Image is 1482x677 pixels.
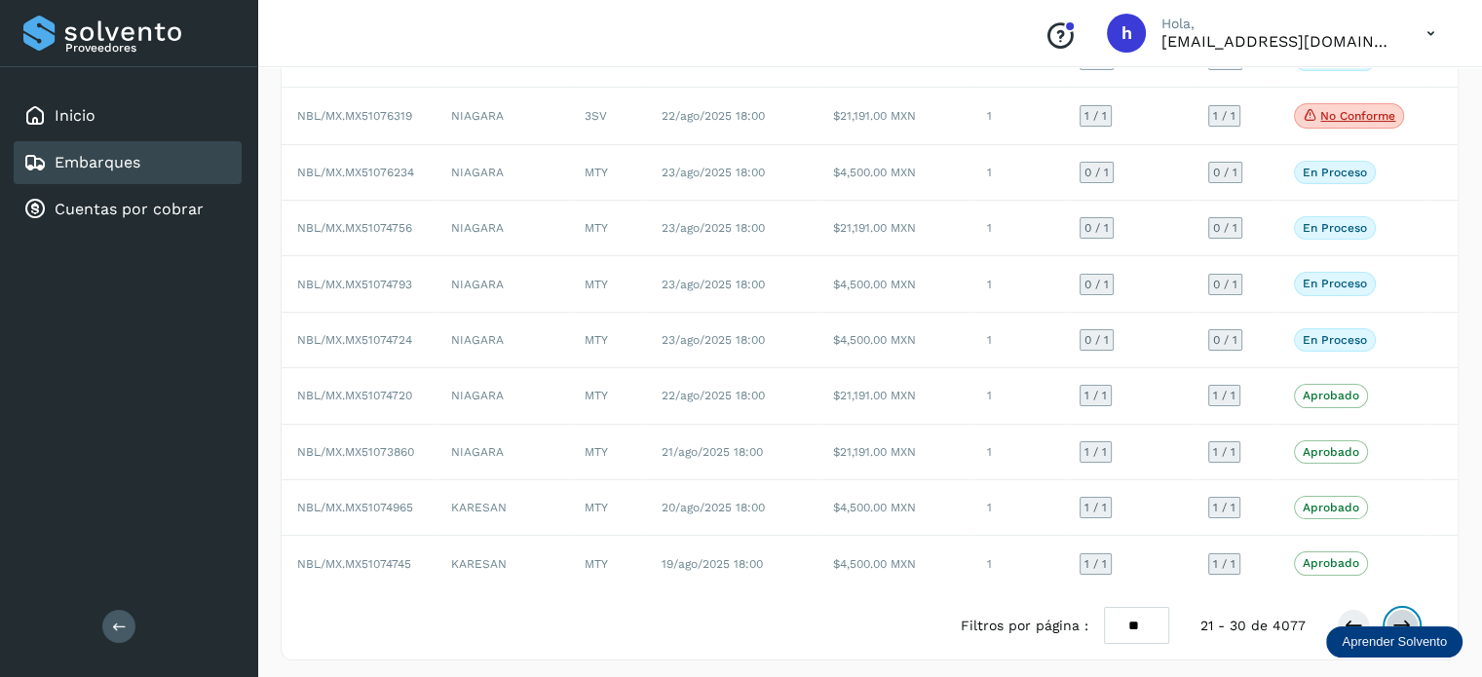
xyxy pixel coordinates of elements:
td: MTY [569,368,646,424]
td: MTY [569,256,646,312]
span: 20/ago/2025 18:00 [662,501,765,514]
p: Aprobado [1303,445,1359,459]
td: NIAGARA [436,425,569,480]
span: 0 / 1 [1213,167,1237,178]
td: 1 [971,425,1064,480]
a: Inicio [55,106,95,125]
span: 21/ago/2025 18:00 [662,445,763,459]
p: En proceso [1303,221,1367,235]
span: NBL/MX.MX51076319 [297,109,412,123]
td: $21,191.00 MXN [817,368,971,424]
span: Filtros por página : [961,616,1088,636]
td: 1 [971,368,1064,424]
td: $4,500.00 MXN [817,313,971,368]
span: 23/ago/2025 18:00 [662,333,765,347]
p: Proveedores [65,41,234,55]
span: NBL/MX.MX51073860 [297,445,414,459]
div: Inicio [14,94,242,137]
span: 23/ago/2025 18:00 [662,278,765,291]
td: NIAGARA [436,368,569,424]
td: MTY [569,480,646,536]
td: NIAGARA [436,201,569,256]
span: 23/ago/2025 18:00 [662,221,765,235]
p: En proceso [1303,277,1367,290]
p: hpichardo@karesan.com.mx [1161,32,1395,51]
span: 1 / 1 [1213,110,1235,122]
div: Aprender Solvento [1326,626,1463,658]
p: Aprobado [1303,556,1359,570]
td: 1 [971,536,1064,590]
span: NBL/MX.MX51074756 [297,221,412,235]
span: 1 / 1 [1213,502,1235,513]
p: Aprobado [1303,389,1359,402]
td: KARESAN [436,480,569,536]
td: 1 [971,313,1064,368]
span: 22/ago/2025 18:00 [662,389,765,402]
span: 1 / 1 [1084,558,1107,570]
span: NBL/MX.MX51074724 [297,333,412,347]
p: En proceso [1303,333,1367,347]
span: 0 / 1 [1084,222,1109,234]
a: Cuentas por cobrar [55,200,204,218]
span: NBL/MX.MX51074793 [297,278,412,291]
td: $4,500.00 MXN [817,256,971,312]
td: $4,500.00 MXN [817,145,971,201]
td: MTY [569,425,646,480]
td: MTY [569,201,646,256]
span: 21 - 30 de 4077 [1200,616,1306,636]
span: 0 / 1 [1084,334,1109,346]
td: NIAGARA [436,256,569,312]
span: 1 / 1 [1084,390,1107,401]
span: 0 / 1 [1084,279,1109,290]
p: Aprobado [1303,501,1359,514]
span: 1 / 1 [1213,558,1235,570]
td: $21,191.00 MXN [817,201,971,256]
span: 19/ago/2025 18:00 [662,557,763,571]
p: Hola, [1161,16,1395,32]
span: 1 / 1 [1213,446,1235,458]
span: 1 / 1 [1084,502,1107,513]
td: 1 [971,88,1064,145]
div: Cuentas por cobrar [14,188,242,231]
td: MTY [569,313,646,368]
p: En proceso [1303,166,1367,179]
td: $21,191.00 MXN [817,88,971,145]
span: NBL/MX.MX51074965 [297,501,413,514]
span: 0 / 1 [1213,334,1237,346]
span: 22/ago/2025 18:00 [662,109,765,123]
td: 1 [971,201,1064,256]
td: $21,191.00 MXN [817,425,971,480]
td: $4,500.00 MXN [817,536,971,590]
span: 0 / 1 [1084,167,1109,178]
td: NIAGARA [436,88,569,145]
span: 1 / 1 [1213,390,1235,401]
td: NIAGARA [436,313,569,368]
span: NBL/MX.MX51074720 [297,389,412,402]
td: 1 [971,145,1064,201]
td: NIAGARA [436,145,569,201]
span: NBL/MX.MX51074745 [297,557,411,571]
p: Aprender Solvento [1342,634,1447,650]
span: 1 / 1 [1084,446,1107,458]
td: 1 [971,480,1064,536]
span: 23/ago/2025 18:00 [662,166,765,179]
span: NBL/MX.MX51076234 [297,166,414,179]
td: $4,500.00 MXN [817,480,971,536]
span: 0 / 1 [1213,279,1237,290]
span: 1 / 1 [1084,110,1107,122]
td: MTY [569,145,646,201]
p: No conforme [1320,109,1395,123]
td: KARESAN [436,536,569,590]
div: Embarques [14,141,242,184]
a: Embarques [55,153,140,171]
td: 1 [971,256,1064,312]
span: 0 / 1 [1213,222,1237,234]
td: 3SV [569,88,646,145]
td: MTY [569,536,646,590]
